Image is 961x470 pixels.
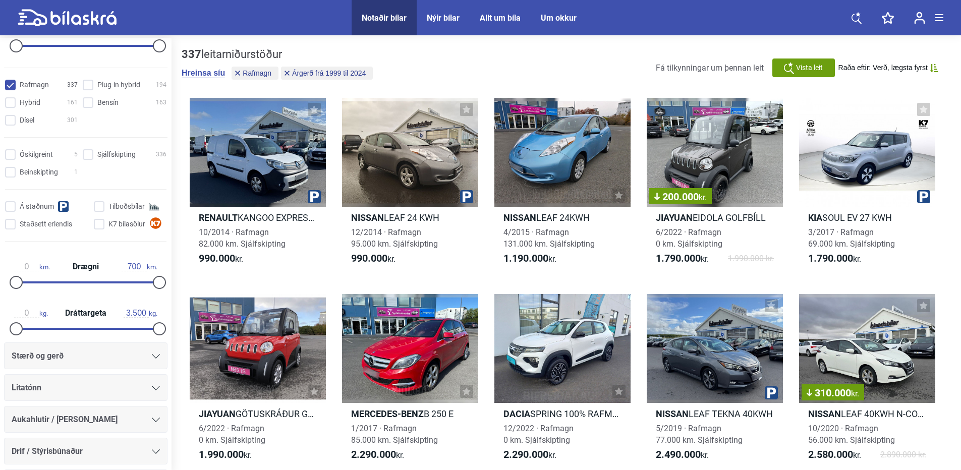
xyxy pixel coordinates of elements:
span: kr. [808,449,861,461]
span: Raða eftir: Verð, lægsta fyrst [838,64,928,72]
h2: LEAF 24 KWH [342,212,478,223]
span: Dísel [20,115,34,126]
h2: EIDOLA GOLFBÍLL [647,212,783,223]
a: DaciaSPRING 100% RAFMAGN 230 KM DRÆGNI12/2022 · Rafmagn0 km. Sjálfskipting2.290.000kr. [494,294,631,470]
span: 3/2017 · Rafmagn 69.000 km. Sjálfskipting [808,227,895,249]
span: Litatónn [12,381,41,395]
span: kg. [124,309,157,318]
span: 2.890.000 kr. [880,449,926,461]
span: 1/2017 · Rafmagn 85.000 km. Sjálfskipting [351,424,438,445]
b: Mercedes-Benz [351,408,424,419]
button: Raða eftir: Verð, lægsta fyrst [838,64,938,72]
span: Sjálfskipting [97,149,136,160]
h2: LEAF 40KWH N-CONNECTA [799,408,935,420]
b: Nissan [503,212,536,223]
a: NissanLEAF TEKNA 40KWH5/2019 · Rafmagn77.000 km. Sjálfskipting2.490.000kr. [647,294,783,470]
b: Nissan [656,408,689,419]
span: kr. [503,449,556,461]
span: 12/2014 · Rafmagn 95.000 km. Sjálfskipting [351,227,438,249]
b: 1.990.000 [199,448,244,460]
b: 2.290.000 [503,448,548,460]
img: parking.png [765,386,778,399]
span: 301 [67,115,78,126]
span: kr. [851,389,859,398]
b: 2.580.000 [808,448,853,460]
img: parking.png [308,190,321,203]
span: kr. [199,253,243,265]
span: 4/2015 · Rafmagn 131.000 km. Sjálfskipting [503,227,595,249]
span: Plug-in hybrid [97,80,140,90]
span: Staðsett erlendis [20,219,72,229]
b: JIAYUAN [656,212,693,223]
a: RenaultKANGOO EXPRESS ZE10/2014 · Rafmagn82.000 km. Sjálfskipting990.000kr. [190,98,326,274]
a: Notaðir bílar [362,13,407,23]
span: 12/2022 · Rafmagn 0 km. Sjálfskipting [503,424,574,445]
span: 1 [74,167,78,178]
span: 161 [67,97,78,108]
h2: LEAF TEKNA 40KWH [647,408,783,420]
span: 200.000 [654,192,707,202]
a: 310.000kr.NissanLEAF 40KWH N-CONNECTA10/2020 · Rafmagn56.000 km. Sjálfskipting2.580.000kr.2.890.0... [799,294,935,470]
div: Nýir bílar [427,13,460,23]
b: Nissan [808,408,841,419]
h2: LEAF 24KWH [494,212,631,223]
span: 5 [74,149,78,160]
span: 10/2014 · Rafmagn 82.000 km. Sjálfskipting [199,227,286,249]
span: 1.990.000 kr. [728,253,774,265]
span: Rafmagn [20,80,49,90]
span: kr. [808,253,861,265]
span: 10/2020 · Rafmagn 56.000 km. Sjálfskipting [808,424,895,445]
span: 337 [67,80,78,90]
a: NissanLEAF 24 KWH12/2014 · Rafmagn95.000 km. Sjálfskipting990.000kr. [342,98,478,274]
span: 194 [156,80,166,90]
span: Tilboðsbílar [108,201,145,212]
span: Hybrid [20,97,40,108]
button: Árgerð frá 1999 til 2024 [281,67,373,80]
a: Um okkur [541,13,577,23]
span: kg. [14,309,48,318]
a: NissanLEAF 24KWH4/2015 · Rafmagn131.000 km. Sjálfskipting1.190.000kr. [494,98,631,274]
span: km. [122,262,157,271]
span: kr. [656,253,709,265]
b: 1.190.000 [503,252,548,264]
a: Allt um bíla [480,13,521,23]
span: kr. [199,449,252,461]
span: 310.000 [807,388,859,398]
span: kr. [351,449,404,461]
b: Kia [808,212,822,223]
span: 6/2022 · Rafmagn 0 km. Sjálfskipting [656,227,722,249]
span: Dráttargeta [63,309,109,317]
b: 1.790.000 [808,252,853,264]
h2: SPRING 100% RAFMAGN 230 KM DRÆGNI [494,408,631,420]
h2: B 250 E [342,408,478,420]
a: 200.000kr.JIAYUANEIDOLA GOLFBÍLL6/2022 · Rafmagn0 km. Sjálfskipting1.790.000kr.1.990.000 kr. [647,98,783,274]
b: 337 [182,48,201,61]
span: km. [14,262,50,271]
span: 163 [156,97,166,108]
span: Óskilgreint [20,149,53,160]
img: parking.png [917,190,930,203]
span: Á staðnum [20,201,54,212]
span: kr. [351,253,395,265]
b: Renault [199,212,238,223]
button: Hreinsa síu [182,68,225,78]
span: Stærð og gerð [12,349,64,363]
a: JIAYUANGÖTUSKRÁÐUR GOLFBÍLL EIDOLA LZ EV6/2022 · Rafmagn0 km. Sjálfskipting1.990.000kr. [190,294,326,470]
b: Dacia [503,408,530,419]
img: parking.png [460,190,473,203]
span: Drægni [70,263,101,271]
span: Aukahlutir / [PERSON_NAME] [12,413,118,427]
span: kr. [656,449,709,461]
span: Vista leit [796,63,823,73]
h2: GÖTUSKRÁÐUR GOLFBÍLL EIDOLA LZ EV [190,408,326,420]
span: K7 bílasölur [108,219,145,229]
span: Bensín [97,97,119,108]
b: JIAYUAN [199,408,236,419]
span: kr. [503,253,556,265]
span: 6/2022 · Rafmagn 0 km. Sjálfskipting [199,424,265,445]
span: 336 [156,149,166,160]
b: 1.790.000 [656,252,701,264]
span: kr. [699,193,707,202]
